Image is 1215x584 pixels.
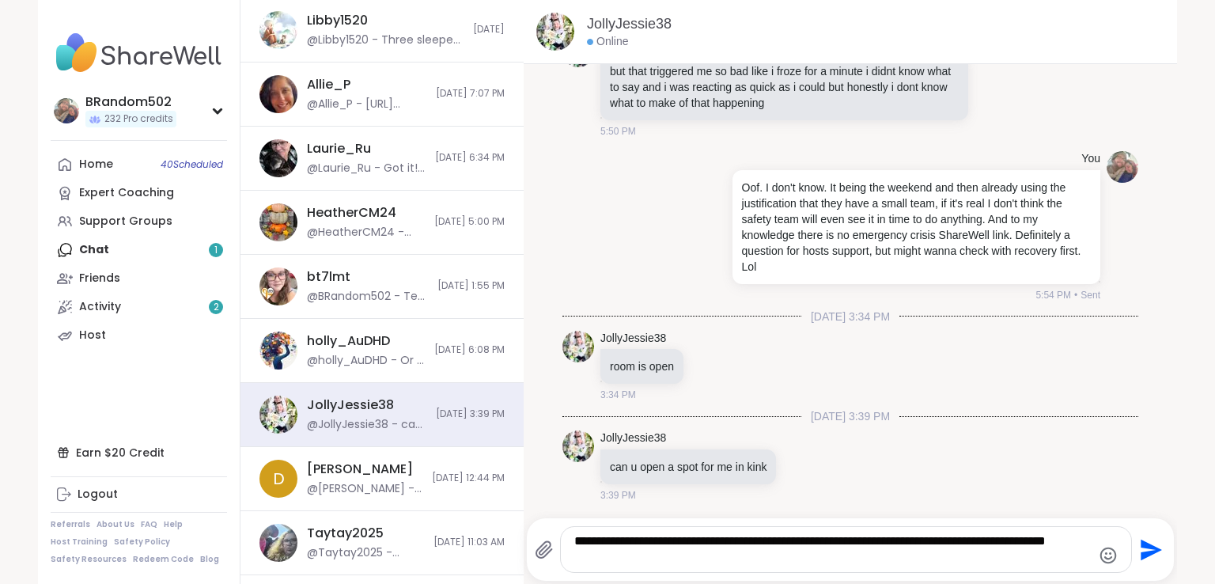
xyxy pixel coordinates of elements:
[51,438,227,467] div: Earn $20 Credit
[51,25,227,81] img: ShareWell Nav Logo
[434,343,505,357] span: [DATE] 6:08 PM
[801,309,899,324] span: [DATE] 3:34 PM
[161,158,223,171] span: 40 Scheduled
[259,139,297,177] img: https://sharewell-space-live.sfo3.digitaloceanspaces.com/user-generated/06ea934e-c718-4eb8-9caa-9...
[51,207,227,236] a: Support Groups
[435,151,505,165] span: [DATE] 6:34 PM
[307,525,384,542] div: Taytay2025
[600,124,636,138] span: 5:50 PM
[51,321,227,350] a: Host
[259,524,297,562] img: https://sharewell-space-live.sfo3.digitaloceanspaces.com/user-generated/fd3fe502-7aaa-4113-b76c-3...
[79,299,121,315] div: Activity
[307,461,413,478] div: [PERSON_NAME]
[434,215,505,229] span: [DATE] 5:00 PM
[51,264,227,293] a: Friends
[200,554,219,565] a: Blog
[259,75,297,113] img: https://sharewell-space-live.sfo3.digitaloceanspaces.com/user-generated/9890d388-459a-40d4-b033-d...
[51,554,127,565] a: Safety Resources
[51,519,90,530] a: Referrals
[141,519,157,530] a: FAQ
[437,279,505,293] span: [DATE] 1:55 PM
[600,388,636,402] span: 3:34 PM
[610,358,674,374] p: room is open
[307,225,425,241] div: @HeatherCM24 - [URL][DOMAIN_NAME]
[79,271,120,286] div: Friends
[259,11,297,49] img: https://sharewell-space-live.sfo3.digitaloceanspaces.com/user-generated/22027137-b181-4a8c-aa67-6...
[85,93,176,111] div: BRandom502
[51,179,227,207] a: Expert Coaching
[1107,151,1138,183] img: https://sharewell-space-live.sfo3.digitaloceanspaces.com/user-generated/127af2b2-1259-4cf0-9fd7-7...
[432,472,505,485] span: [DATE] 12:44 PM
[436,408,505,421] span: [DATE] 3:39 PM
[54,98,79,123] img: BRandom502
[1081,151,1100,167] h4: You
[307,268,350,286] div: bt7lmt
[307,417,426,433] div: @JollyJessie38 - can u open a spot for me in kink
[307,161,426,176] div: @Laurie_Ru - Got it! Thank you!
[587,14,672,34] a: JollyJessie38
[600,331,666,347] a: JollyJessie38
[307,97,426,112] div: @Allie_P - [URL][DOMAIN_NAME]
[562,430,594,462] img: https://sharewell-space-live.sfo3.digitaloceanspaces.com/user-generated/3602621c-eaa5-4082-863a-9...
[79,214,172,229] div: Support Groups
[610,63,959,111] p: but that triggered me so bad like i froze for a minute i didnt know what to say and i was reactin...
[79,185,174,201] div: Expert Coaching
[307,76,350,93] div: Allie_P
[273,467,285,491] span: D
[307,353,425,369] div: @holly_AuDHD - Or is it just starting? Im all mixed up with times while Im here lol
[51,150,227,179] a: Home40Scheduled
[114,537,170,548] a: Safety Policy
[587,34,628,50] div: Online
[78,487,118,502] div: Logout
[79,328,106,343] div: Host
[1099,546,1118,565] button: Emoji picker
[600,488,636,502] span: 3:39 PM
[307,289,428,305] div: @BRandom502 - Text me and I'll open up a spot so I don't miss you on here.
[307,481,422,497] div: @[PERSON_NAME] - here a dumbed down version for customer service or admin openings maybe, idk.
[562,331,594,362] img: https://sharewell-space-live.sfo3.digitaloceanspaces.com/user-generated/3602621c-eaa5-4082-863a-9...
[259,332,297,370] img: https://sharewell-space-live.sfo3.digitaloceanspaces.com/user-generated/250db322-9c3b-4806-9b7f-c...
[307,204,396,222] div: HeatherCM24
[433,536,505,549] span: [DATE] 11:03 AM
[51,293,227,321] a: Activity2
[97,519,134,530] a: About Us
[214,301,219,314] span: 2
[473,23,505,36] span: [DATE]
[1035,288,1071,302] span: 5:54 PM
[51,480,227,509] a: Logout
[1132,532,1168,567] button: Send
[259,267,297,305] img: https://sharewell-space-live.sfo3.digitaloceanspaces.com/user-generated/88ba1641-f8b8-46aa-8805-2...
[307,32,464,48] div: @Libby1520 - Three sleepers during the clubhouse session. Not bad if you ask me. 😉
[600,430,666,446] a: JollyJessie38
[307,140,371,157] div: Laurie_Ru
[164,519,183,530] a: Help
[742,180,1091,275] p: Oof. I don't know. It being the weekend and then already using the justification that they have a...
[307,545,424,561] div: @Taytay2025 - Hopefully they get it working so we can chat here and there but if not I will talk ...
[1074,288,1077,302] span: •
[259,203,297,241] img: https://sharewell-space-live.sfo3.digitaloceanspaces.com/user-generated/e72d2dfd-06ae-43a5-b116-a...
[79,157,113,173] div: Home
[307,332,390,350] div: holly_AuDHD
[51,537,108,548] a: Host Training
[133,554,194,565] a: Redeem Code
[1081,288,1100,302] span: Sent
[610,459,766,475] p: can u open a spot for me in kink
[104,112,173,126] span: 232 Pro credits
[259,396,297,434] img: https://sharewell-space-live.sfo3.digitaloceanspaces.com/user-generated/3602621c-eaa5-4082-863a-9...
[536,13,574,51] img: https://sharewell-space-live.sfo3.digitaloceanspaces.com/user-generated/3602621c-eaa5-4082-863a-9...
[801,408,899,424] span: [DATE] 3:39 PM
[574,533,1091,566] textarea: Type your message
[436,87,505,100] span: [DATE] 7:07 PM
[307,12,368,29] div: Libby1520
[307,396,394,414] div: JollyJessie38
